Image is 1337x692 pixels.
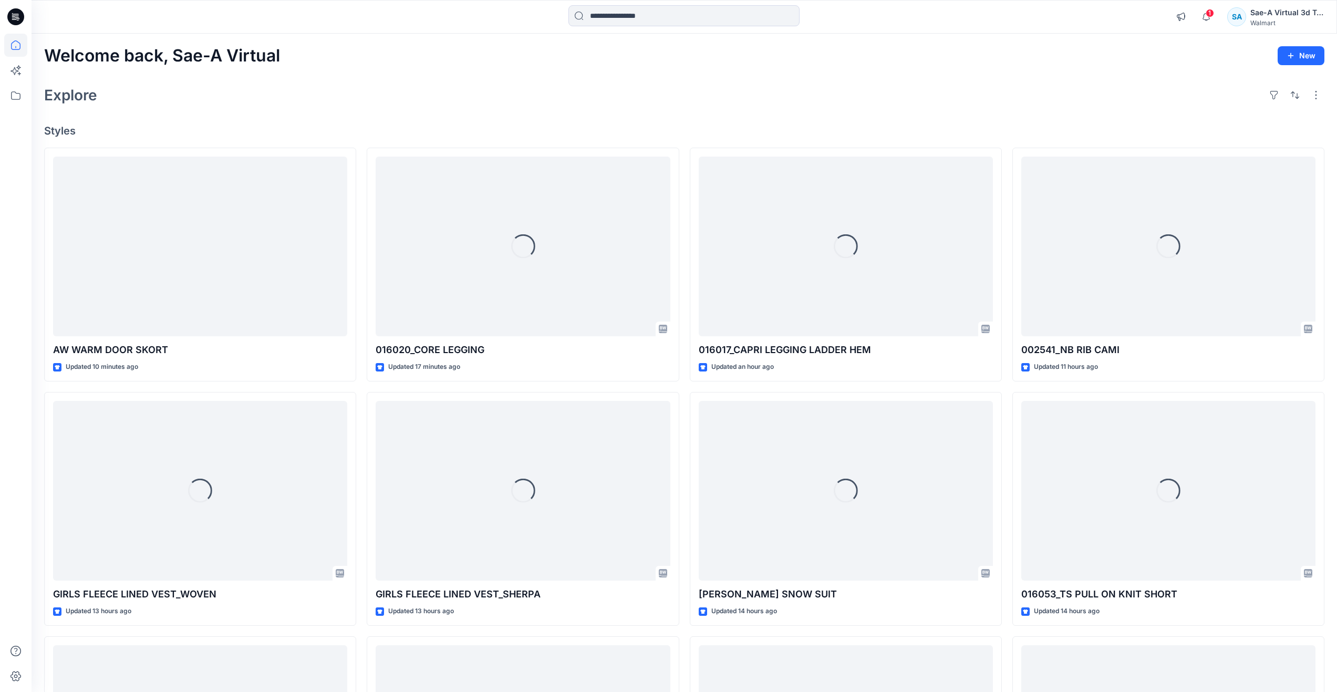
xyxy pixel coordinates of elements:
[66,606,131,617] p: Updated 13 hours ago
[1278,46,1324,65] button: New
[699,587,993,602] p: [PERSON_NAME] SNOW SUIT
[388,362,460,373] p: Updated 17 minutes ago
[711,606,777,617] p: Updated 14 hours ago
[388,606,454,617] p: Updated 13 hours ago
[711,362,774,373] p: Updated an hour ago
[66,362,138,373] p: Updated 10 minutes ago
[376,587,670,602] p: GIRLS FLEECE LINED VEST_SHERPA
[44,46,280,66] h2: Welcome back, Sae-A Virtual
[1034,606,1100,617] p: Updated 14 hours ago
[376,343,670,357] p: 016020_CORE LEGGING
[1021,343,1315,357] p: 002541_NB RIB CAMI
[699,343,993,357] p: 016017_CAPRI LEGGING LADDER HEM
[44,87,97,104] h2: Explore
[1034,362,1098,373] p: Updated 11 hours ago
[53,343,347,357] p: AW WARM DOOR SKORT
[44,125,1324,137] h4: Styles
[1250,19,1324,27] div: Walmart
[1250,6,1324,19] div: Sae-A Virtual 3d Team
[53,587,347,602] p: GIRLS FLEECE LINED VEST_WOVEN
[1206,9,1214,17] span: 1
[1021,587,1315,602] p: 016053_TS PULL ON KNIT SHORT
[1227,7,1246,26] div: SA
